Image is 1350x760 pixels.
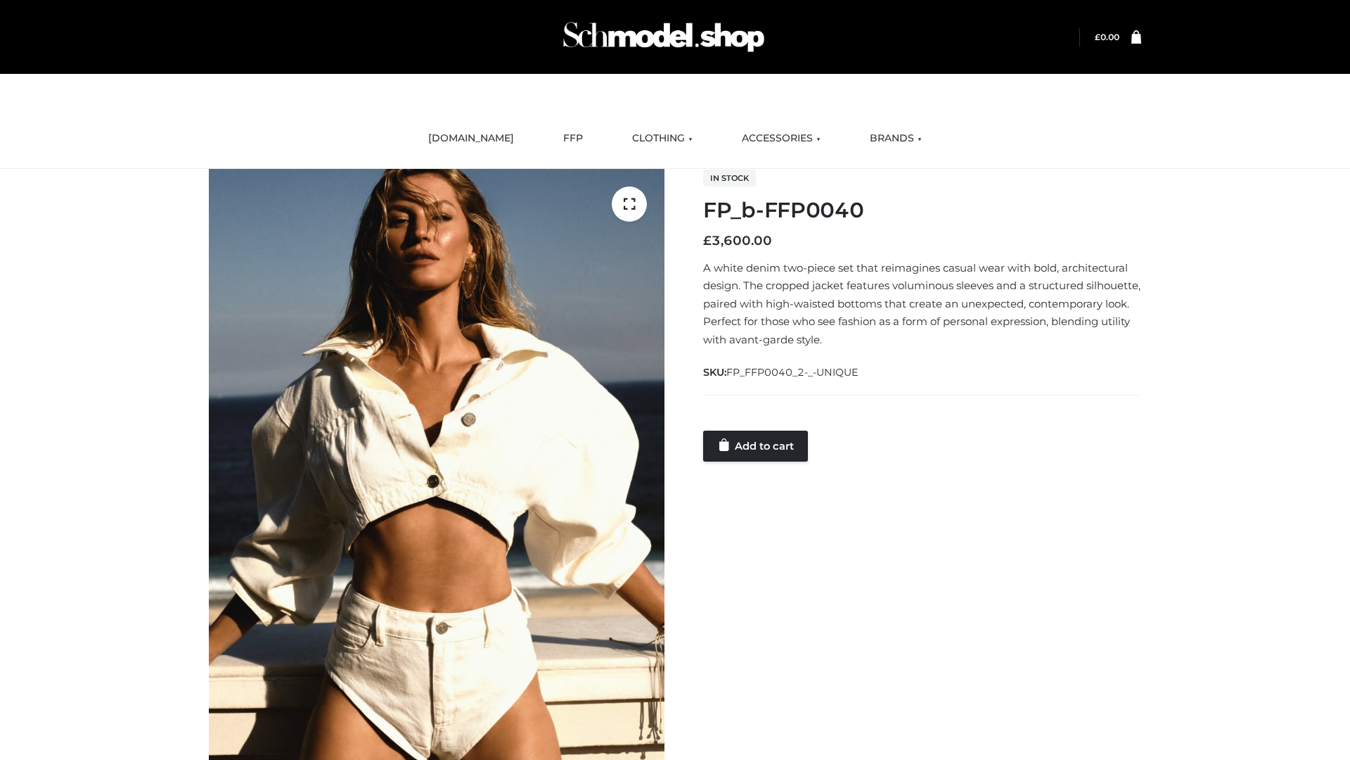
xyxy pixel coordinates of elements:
span: £ [1095,32,1100,42]
a: £0.00 [1095,32,1119,42]
span: FP_FFP0040_2-_-UNIQUE [726,366,859,379]
bdi: 3,600.00 [703,233,772,248]
span: In stock [703,170,756,186]
p: A white denim two-piece set that reimagines casual wear with bold, architectural design. The crop... [703,259,1141,349]
h1: FP_b-FFP0040 [703,198,1141,223]
img: Schmodel Admin 964 [558,9,769,65]
a: Add to cart [703,431,808,462]
a: BRANDS [859,123,932,154]
span: £ [703,233,712,248]
span: SKU: [703,364,860,381]
a: CLOTHING [622,123,703,154]
a: ACCESSORIES [731,123,831,154]
bdi: 0.00 [1095,32,1119,42]
a: FFP [553,123,593,154]
a: [DOMAIN_NAME] [418,123,525,154]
